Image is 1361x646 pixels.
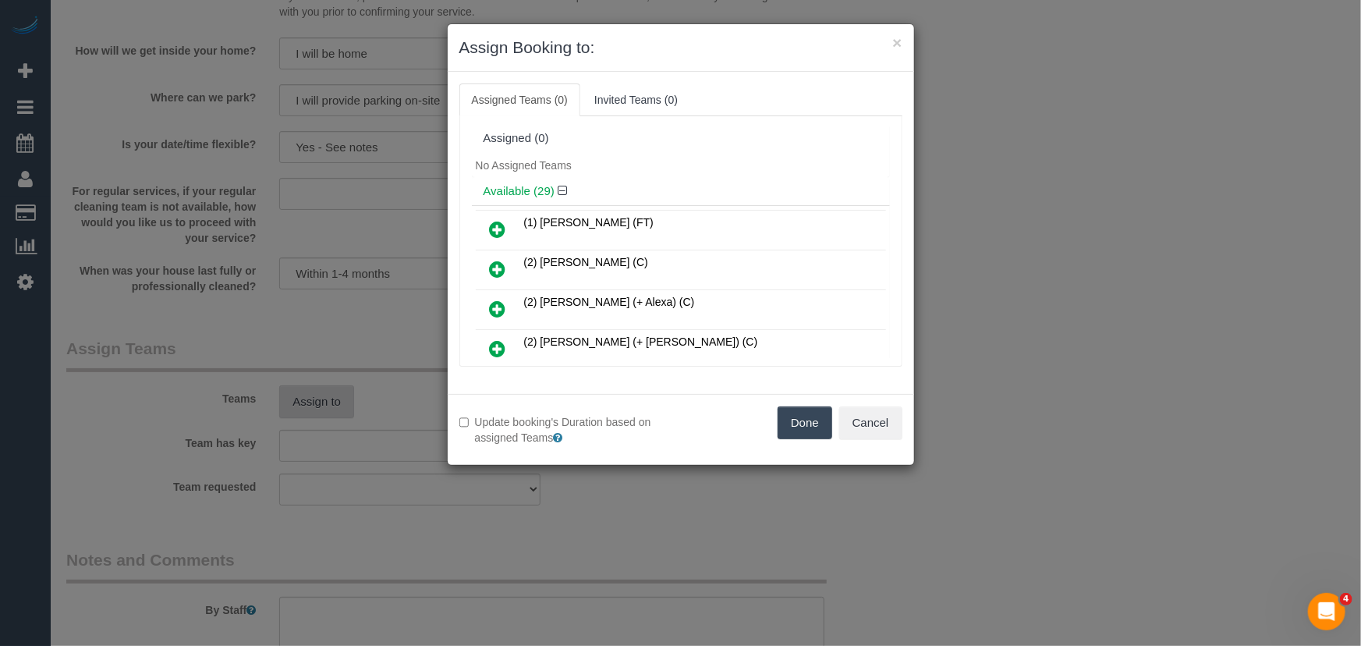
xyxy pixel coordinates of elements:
[892,34,902,51] button: ×
[524,296,695,308] span: (2) [PERSON_NAME] (+ Alexa) (C)
[459,417,470,428] input: Update booking's Duration based on assigned Teams
[778,406,832,439] button: Done
[459,36,902,59] h3: Assign Booking to:
[524,335,758,348] span: (2) [PERSON_NAME] (+ [PERSON_NAME]) (C)
[476,159,572,172] span: No Assigned Teams
[524,256,648,268] span: (2) [PERSON_NAME] (C)
[484,185,878,198] h4: Available (29)
[459,83,580,116] a: Assigned Teams (0)
[459,414,669,445] label: Update booking's Duration based on assigned Teams
[839,406,902,439] button: Cancel
[582,83,690,116] a: Invited Teams (0)
[1308,593,1345,630] iframe: Intercom live chat
[524,216,654,229] span: (1) [PERSON_NAME] (FT)
[1340,593,1352,605] span: 4
[484,132,878,145] div: Assigned (0)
